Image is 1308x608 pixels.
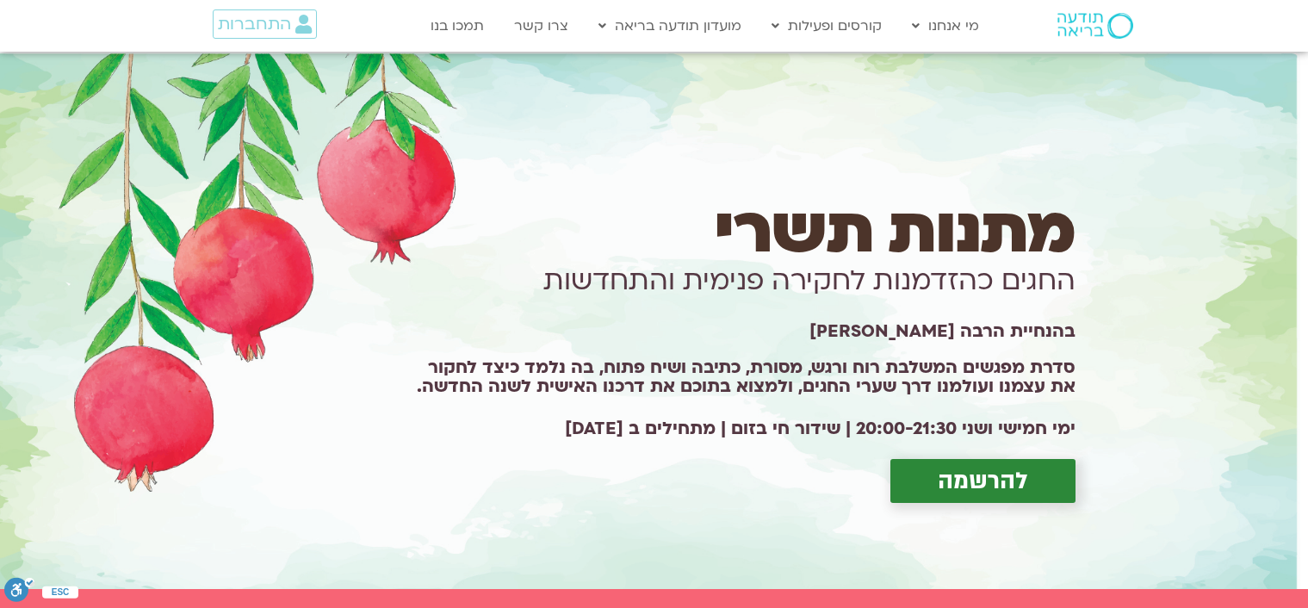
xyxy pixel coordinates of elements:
[422,9,493,42] a: תמכו בנו
[903,9,988,42] a: מי אנחנו
[590,9,750,42] a: מועדון תודעה בריאה
[400,419,1076,438] h2: ימי חמישי ושני 20:00-21:30 | שידור חי בזום | מתחילים ב [DATE]
[400,257,1076,305] h1: החגים כהזדמנות לחקירה פנימית והתחדשות
[938,468,1028,494] span: להרשמה
[400,208,1076,256] h1: מתנות תשרי
[1057,13,1133,39] img: תודעה בריאה
[400,358,1076,396] h1: סדרת מפגשים המשלבת רוח ורגש, מסורת, כתיבה ושיח פתוח, בה נלמד כיצד לחקור את עצמנו ועולמנו דרך שערי...
[218,15,291,34] span: התחברות
[505,9,577,42] a: צרו קשר
[400,328,1076,335] h1: בהנחיית הרבה [PERSON_NAME]
[890,459,1076,503] a: להרשמה
[213,9,317,39] a: התחברות
[763,9,890,42] a: קורסים ופעילות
